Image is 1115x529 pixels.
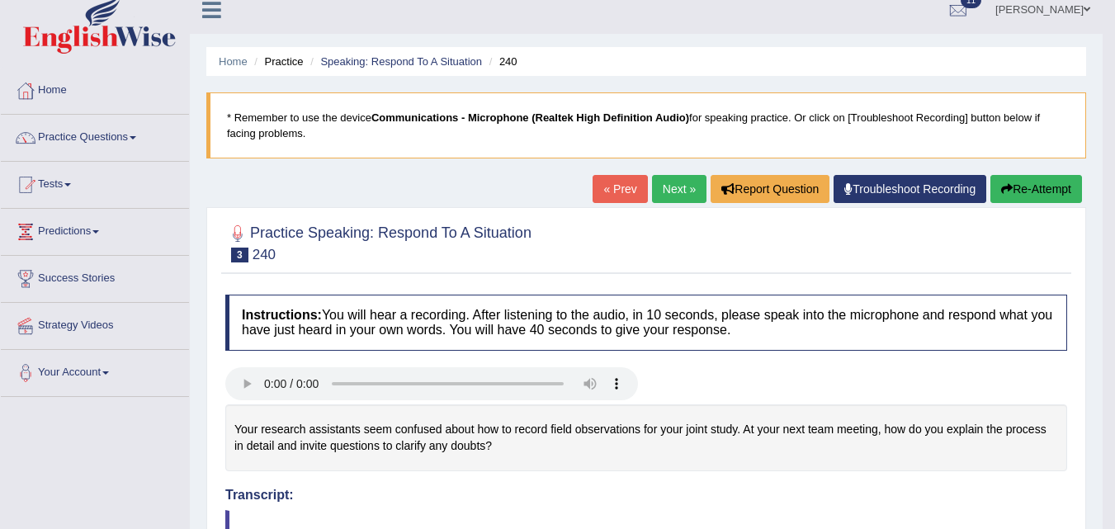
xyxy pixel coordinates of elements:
button: Report Question [711,175,829,203]
blockquote: * Remember to use the device for speaking practice. Or click on [Troubleshoot Recording] button b... [206,92,1086,158]
li: Practice [250,54,303,69]
b: Communications - Microphone (Realtek High Definition Audio) [371,111,689,124]
a: Your Account [1,350,189,391]
a: « Prev [593,175,647,203]
li: 240 [485,54,517,69]
div: Your research assistants seem confused about how to record field observations for your joint stud... [225,404,1067,471]
small: 240 [253,247,276,262]
h4: You will hear a recording. After listening to the audio, in 10 seconds, please speak into the mic... [225,295,1067,350]
a: Troubleshoot Recording [834,175,986,203]
a: Practice Questions [1,115,189,156]
a: Strategy Videos [1,303,189,344]
a: Home [1,68,189,109]
a: Home [219,55,248,68]
b: Instructions: [242,308,322,322]
a: Predictions [1,209,189,250]
a: Tests [1,162,189,203]
span: 3 [231,248,248,262]
a: Success Stories [1,256,189,297]
button: Re-Attempt [990,175,1082,203]
a: Speaking: Respond To A Situation [320,55,482,68]
h2: Practice Speaking: Respond To A Situation [225,221,532,262]
a: Next » [652,175,706,203]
